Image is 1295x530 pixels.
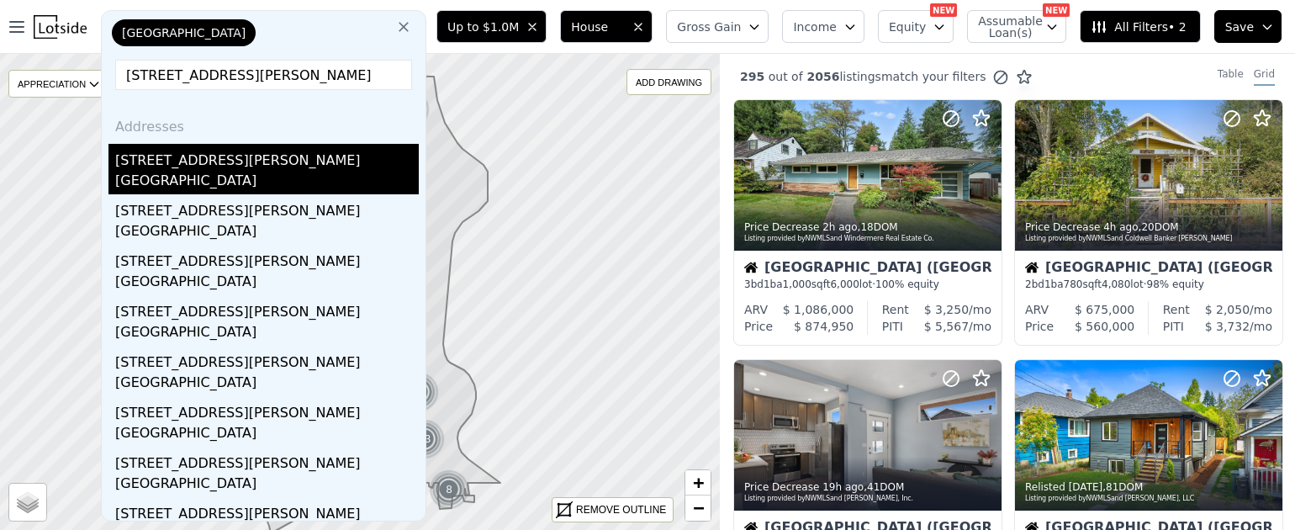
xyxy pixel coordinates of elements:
div: [STREET_ADDRESS][PERSON_NAME] [115,144,419,171]
a: Zoom in [685,470,711,496]
button: Equity [878,10,954,43]
div: 2 bd 1 ba sqft lot · 98% equity [1025,278,1272,291]
time: 2025-09-28 18:09 [822,221,857,233]
button: Gross Gain [666,10,769,43]
div: [STREET_ADDRESS][PERSON_NAME] [115,396,419,423]
div: Addresses [108,103,419,144]
input: Enter another location [115,60,412,90]
div: Grid [1254,67,1275,86]
div: [GEOGRAPHIC_DATA] [115,474,419,497]
span: $ 1,086,000 [783,303,854,316]
span: Up to $1.0M [447,19,519,35]
button: All Filters• 2 [1080,10,1200,43]
div: ARV [1025,301,1049,318]
span: All Filters • 2 [1091,19,1186,35]
span: Assumable Loan(s) [978,15,1032,39]
span: $ 2,050 [1205,303,1250,316]
span: [GEOGRAPHIC_DATA] [122,24,246,41]
div: REMOVE OUTLINE [576,502,666,517]
div: 3 bd 1 ba sqft lot · 100% equity [744,278,991,291]
div: /mo [909,301,991,318]
time: 2025-09-27 18:21 [1069,481,1103,493]
span: $ 3,250 [924,303,969,316]
time: 2025-09-28 16:24 [1103,221,1138,233]
div: Rent [1163,301,1190,318]
span: 4,080 [1102,278,1130,290]
div: Price Decrease , 20 DOM [1025,220,1274,234]
div: NEW [1043,3,1070,17]
span: 6,000 [830,278,859,290]
div: [STREET_ADDRESS][PERSON_NAME] [115,245,419,272]
img: House [744,261,758,274]
div: 8 [429,469,469,510]
div: [GEOGRAPHIC_DATA] [115,171,419,194]
span: $ 3,732 [1205,320,1250,333]
div: /mo [1184,318,1272,335]
div: Price [744,318,773,335]
span: Equity [889,19,926,35]
div: [GEOGRAPHIC_DATA] ([GEOGRAPHIC_DATA]) [1025,261,1272,278]
div: [GEOGRAPHIC_DATA] [115,423,419,447]
div: [STREET_ADDRESS][PERSON_NAME] [115,447,419,474]
span: House [571,19,625,35]
div: PITI [1163,318,1184,335]
div: NEW [930,3,957,17]
div: Listing provided by NWMLS and Coldwell Banker [PERSON_NAME] [1025,234,1274,244]
a: Price Decrease 2h ago,18DOMListing provided byNWMLSand Windermere Real Estate Co.House[GEOGRAPHIC... [733,99,1001,346]
span: 2056 [803,70,840,83]
span: − [693,497,704,518]
div: out of listings [720,68,1033,86]
button: Income [782,10,864,43]
div: Price Decrease , 18 DOM [744,220,993,234]
span: $ 5,567 [924,320,969,333]
div: 33 [404,419,445,459]
img: House [1025,261,1039,274]
div: [GEOGRAPHIC_DATA] ([GEOGRAPHIC_DATA]) [744,261,991,278]
div: /mo [1190,301,1272,318]
div: Rent [882,301,909,318]
span: 295 [740,70,764,83]
div: [STREET_ADDRESS][PERSON_NAME] [115,295,419,322]
span: + [693,472,704,493]
img: g1.png [429,469,470,510]
div: Table [1218,67,1244,86]
div: [STREET_ADDRESS][PERSON_NAME] [115,346,419,373]
a: Layers [9,484,46,521]
div: 20 [389,89,430,130]
div: [STREET_ADDRESS][PERSON_NAME] [115,497,419,524]
span: $ 560,000 [1075,320,1134,333]
div: [GEOGRAPHIC_DATA] [115,221,419,245]
button: Assumable Loan(s) [967,10,1066,43]
div: [GEOGRAPHIC_DATA] [115,272,419,295]
span: Save [1225,19,1254,35]
div: Listing provided by NWMLS and [PERSON_NAME], Inc. [744,494,993,504]
div: Listing provided by NWMLS and Windermere Real Estate Co. [744,234,993,244]
div: 35 [399,372,439,412]
span: Gross Gain [677,19,741,35]
div: PITI [882,318,903,335]
a: Price Decrease 4h ago,20DOMListing provided byNWMLSand Coldwell Banker [PERSON_NAME]House[GEOGRAP... [1014,99,1282,346]
button: Save [1214,10,1282,43]
div: /mo [903,318,991,335]
div: Price [1025,318,1054,335]
span: 780 [1064,278,1083,290]
span: $ 874,950 [794,320,854,333]
div: ARV [744,301,768,318]
div: [STREET_ADDRESS][PERSON_NAME] [115,194,419,221]
div: Relisted , 81 DOM [1025,480,1274,494]
div: Listing provided by NWMLS and [PERSON_NAME], LLC [1025,494,1274,504]
span: 1,000 [783,278,811,290]
button: Up to $1.0M [436,10,547,43]
button: House [560,10,653,43]
div: [GEOGRAPHIC_DATA] [115,373,419,396]
div: APPRECIATION [8,70,107,98]
img: Lotside [34,15,87,39]
div: ADD DRAWING [627,70,711,94]
div: [GEOGRAPHIC_DATA] [115,322,419,346]
span: $ 675,000 [1075,303,1134,316]
span: Income [793,19,837,35]
a: Zoom out [685,496,711,521]
div: Price Decrease , 41 DOM [744,480,993,494]
span: match your filters [881,68,986,85]
time: 2025-09-28 01:08 [822,481,864,493]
